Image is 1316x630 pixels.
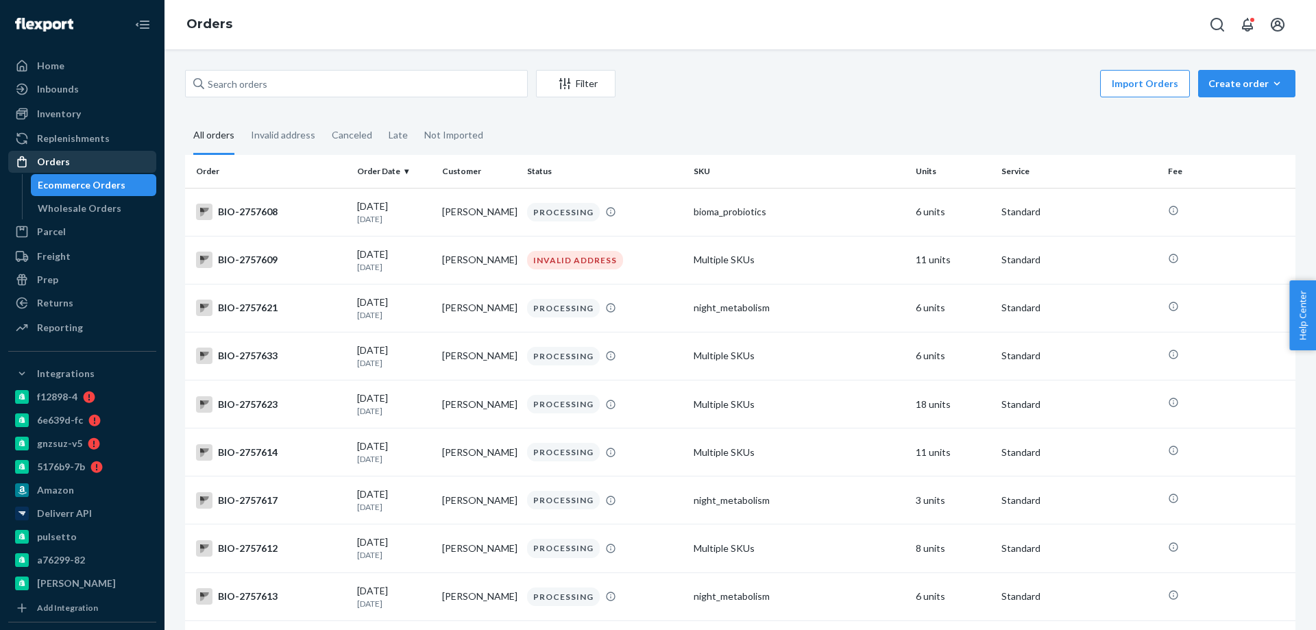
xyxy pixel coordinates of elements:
p: Standard [1001,398,1157,411]
div: Amazon [37,483,74,497]
a: Deliverr API [8,502,156,524]
td: Multiple SKUs [688,332,910,380]
div: Deliverr API [37,507,92,520]
th: Order Date [352,155,437,188]
td: [PERSON_NAME] [437,524,522,572]
div: [DATE] [357,584,431,609]
td: [PERSON_NAME] [437,428,522,476]
div: Freight [37,250,71,263]
button: Open account menu [1264,11,1291,38]
p: [DATE] [357,453,431,465]
a: Orders [186,16,232,32]
a: Reporting [8,317,156,339]
td: [PERSON_NAME] [437,572,522,620]
a: [PERSON_NAME] [8,572,156,594]
div: Parcel [37,225,66,239]
a: Inventory [8,103,156,125]
div: BIO-2757621 [196,300,346,316]
div: Invalid address [251,117,315,153]
th: SKU [688,155,910,188]
img: Flexport logo [15,18,73,32]
td: 8 units [910,524,995,572]
td: 6 units [910,572,995,620]
td: Multiple SKUs [688,236,910,284]
p: [DATE] [357,213,431,225]
td: 3 units [910,476,995,524]
th: Fee [1162,155,1295,188]
button: Integrations [8,363,156,385]
div: [PERSON_NAME] [37,577,116,590]
td: [PERSON_NAME] [437,284,522,332]
th: Units [910,155,995,188]
p: Standard [1001,349,1157,363]
a: Freight [8,245,156,267]
td: 6 units [910,332,995,380]
td: Multiple SKUs [688,524,910,572]
div: Integrations [37,367,95,380]
a: 6e639d-fc [8,409,156,431]
p: Standard [1001,205,1157,219]
div: PROCESSING [527,491,600,509]
div: Returns [37,296,73,310]
div: PROCESSING [527,299,600,317]
div: PROCESSING [527,203,600,221]
div: f12898-4 [37,390,77,404]
p: [DATE] [357,598,431,609]
a: Parcel [8,221,156,243]
button: Filter [536,70,616,97]
div: 6e639d-fc [37,413,83,427]
div: [DATE] [357,343,431,369]
td: 6 units [910,284,995,332]
a: pulsetto [8,526,156,548]
ol: breadcrumbs [175,5,243,45]
a: a76299-82 [8,549,156,571]
p: Standard [1001,253,1157,267]
div: [DATE] [357,439,431,465]
a: Amazon [8,479,156,501]
div: Late [389,117,408,153]
div: Add Integration [37,602,98,614]
button: Import Orders [1100,70,1190,97]
p: [DATE] [357,357,431,369]
div: Wholesale Orders [38,202,121,215]
a: Inbounds [8,78,156,100]
td: 18 units [910,380,995,428]
div: All orders [193,117,234,155]
div: Create order [1208,77,1285,90]
div: [DATE] [357,391,431,417]
div: a76299-82 [37,553,85,567]
div: bioma_probiotics [694,205,905,219]
td: 11 units [910,236,995,284]
div: Orders [37,155,70,169]
p: [DATE] [357,261,431,273]
p: [DATE] [357,309,431,321]
div: BIO-2757612 [196,540,346,557]
a: Replenishments [8,128,156,149]
div: PROCESSING [527,395,600,413]
div: PROCESSING [527,539,600,557]
div: PROCESSING [527,587,600,606]
div: [DATE] [357,199,431,225]
button: Open Search Box [1204,11,1231,38]
th: Status [522,155,688,188]
div: night_metabolism [694,494,905,507]
p: Standard [1001,301,1157,315]
a: f12898-4 [8,386,156,408]
div: [DATE] [357,535,431,561]
button: Help Center [1289,280,1316,350]
div: night_metabolism [694,301,905,315]
p: Standard [1001,590,1157,603]
div: BIO-2757613 [196,588,346,605]
div: PROCESSING [527,443,600,461]
div: BIO-2757608 [196,204,346,220]
p: Standard [1001,542,1157,555]
div: gnzsuz-v5 [37,437,82,450]
a: Ecommerce Orders [31,174,157,196]
div: PROCESSING [527,347,600,365]
a: 5176b9-7b [8,456,156,478]
td: [PERSON_NAME] [437,188,522,236]
td: [PERSON_NAME] [437,476,522,524]
div: Filter [537,77,615,90]
div: Inbounds [37,82,79,96]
